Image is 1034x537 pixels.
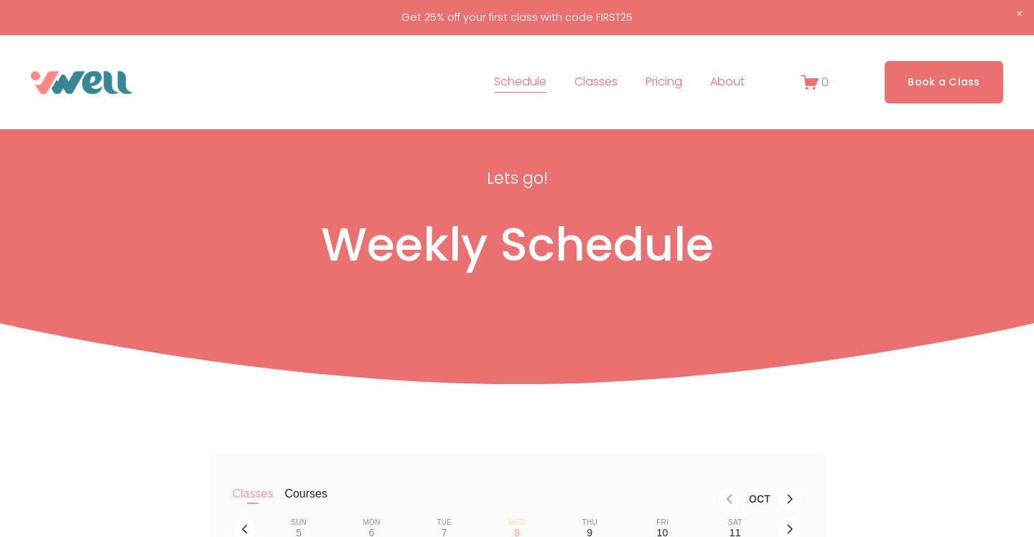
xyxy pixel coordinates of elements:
div: Tue [437,518,452,527]
div: Sat [728,518,742,527]
div: Month Oct [742,493,778,505]
div: Fri [656,518,669,527]
span: 0 [821,74,829,90]
div: Thu [582,518,597,527]
div: Wed [508,518,526,527]
a: Book a Class [885,61,1003,103]
a: folder dropdown [574,71,618,94]
a: folder dropdown [710,71,745,94]
nav: Month switch [350,487,802,511]
button: Classes [233,487,274,515]
a: 0 items in cart [801,73,829,91]
div: Sun [291,518,307,527]
span: About [710,72,745,93]
img: VWell [31,71,133,94]
button: Previous month, Sep [717,487,742,511]
button: Courses [284,487,327,515]
a: Pricing [646,71,682,94]
a: Schedule [494,71,546,94]
div: Mon [363,518,380,527]
p: Lets go! [340,164,694,192]
button: Next month, Nov [778,487,802,511]
span: Classes [574,72,618,93]
h1: Weekly Schedule [86,217,948,274]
